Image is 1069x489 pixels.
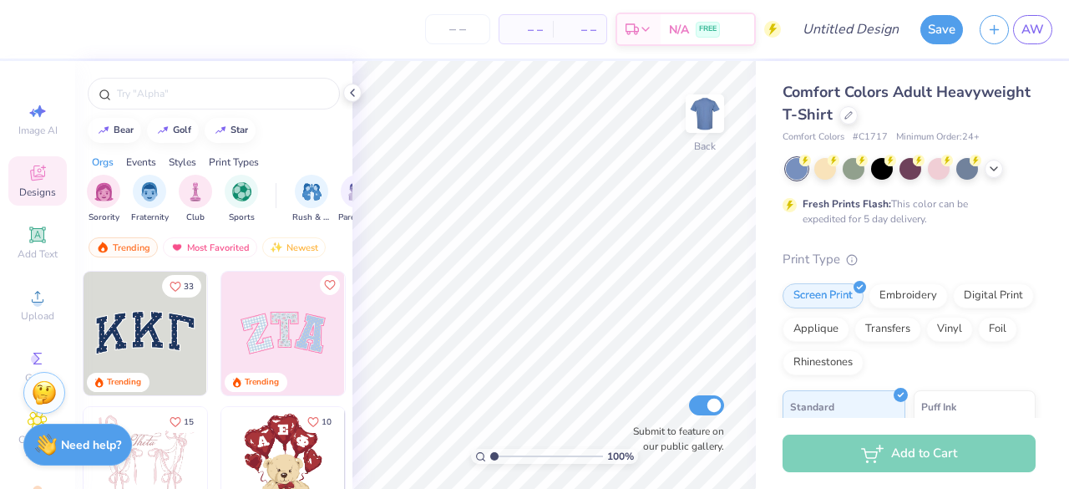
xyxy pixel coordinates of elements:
[186,211,205,224] span: Club
[231,125,248,135] div: star
[302,182,322,201] img: Rush & Bid Image
[229,211,255,224] span: Sports
[262,237,326,257] div: Newest
[270,242,283,253] img: Newest.gif
[509,21,543,38] span: – –
[688,97,722,130] img: Back
[169,155,196,170] div: Styles
[131,175,169,224] div: filter for Fraternity
[96,242,109,253] img: trending.gif
[978,317,1017,342] div: Foil
[896,130,980,145] span: Minimum Order: 24 +
[869,283,948,308] div: Embroidery
[225,175,258,224] button: filter button
[803,196,1008,227] div: This color can be expedited for 5 day delivery.
[699,23,717,35] span: FREE
[97,125,110,135] img: trend_line.gif
[18,124,58,137] span: Image AI
[607,449,634,464] span: 100 %
[179,175,212,224] div: filter for Club
[320,275,340,295] button: Like
[88,118,141,143] button: bear
[920,15,963,44] button: Save
[338,175,377,224] div: filter for Parent's Weekend
[1013,15,1052,44] a: AW
[245,376,279,389] div: Trending
[348,182,367,201] img: Parent's Weekend Image
[694,139,716,154] div: Back
[126,155,156,170] div: Events
[803,197,891,211] strong: Fresh Prints Flash:
[624,424,724,454] label: Submit to feature on our public gallery.
[292,211,331,224] span: Rush & Bid
[205,118,256,143] button: star
[206,272,330,395] img: edfb13fc-0e43-44eb-bea2-bf7fc0dd67f9
[131,175,169,224] button: filter button
[163,237,257,257] div: Most Favorited
[84,272,207,395] img: 3b9aba4f-e317-4aa7-a679-c95a879539bd
[322,418,332,426] span: 10
[225,175,258,224] div: filter for Sports
[921,398,956,415] span: Puff Ink
[170,242,184,253] img: most_fav.gif
[87,175,120,224] button: filter button
[425,14,490,44] input: – –
[338,211,377,224] span: Parent's Weekend
[209,155,259,170] div: Print Types
[184,418,194,426] span: 15
[21,309,54,323] span: Upload
[114,125,134,135] div: bear
[18,247,58,261] span: Add Text
[783,317,849,342] div: Applique
[94,182,114,201] img: Sorority Image
[173,125,191,135] div: golf
[8,433,67,460] span: Clipart & logos
[214,125,227,135] img: trend_line.gif
[107,376,141,389] div: Trending
[87,175,120,224] div: filter for Sorority
[789,13,912,46] input: Untitled Design
[563,21,596,38] span: – –
[783,82,1031,125] span: Comfort Colors Adult Heavyweight T-Shirt
[854,317,921,342] div: Transfers
[162,275,201,298] button: Like
[783,350,864,375] div: Rhinestones
[232,182,251,201] img: Sports Image
[179,175,212,224] button: filter button
[300,410,339,433] button: Like
[669,21,689,38] span: N/A
[783,130,844,145] span: Comfort Colors
[162,410,201,433] button: Like
[131,211,169,224] span: Fraternity
[140,182,159,201] img: Fraternity Image
[186,182,205,201] img: Club Image
[89,211,119,224] span: Sorority
[790,398,834,415] span: Standard
[19,186,56,199] span: Designs
[292,175,331,224] button: filter button
[156,125,170,135] img: trend_line.gif
[115,85,329,102] input: Try "Alpha"
[1021,20,1044,39] span: AW
[89,237,158,257] div: Trending
[221,272,345,395] img: 9980f5e8-e6a1-4b4a-8839-2b0e9349023c
[783,283,864,308] div: Screen Print
[184,283,194,291] span: 33
[953,283,1034,308] div: Digital Print
[25,371,51,385] span: Greek
[926,317,973,342] div: Vinyl
[853,130,888,145] span: # C1717
[92,155,114,170] div: Orgs
[344,272,468,395] img: 5ee11766-d822-42f5-ad4e-763472bf8dcf
[147,118,199,143] button: golf
[338,175,377,224] button: filter button
[61,437,121,453] strong: Need help?
[783,250,1036,269] div: Print Type
[292,175,331,224] div: filter for Rush & Bid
